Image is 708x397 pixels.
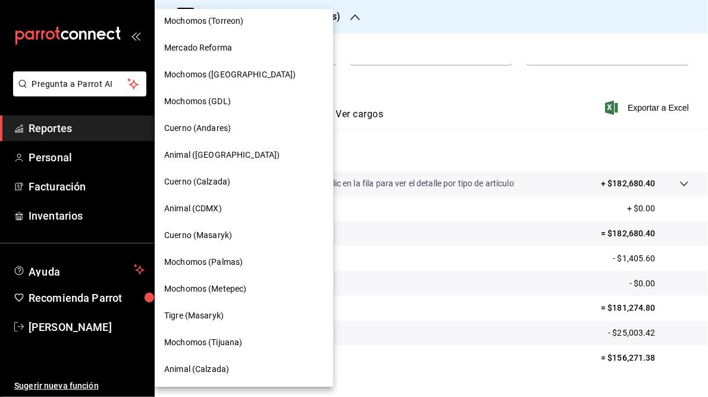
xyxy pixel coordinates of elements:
div: Mochomos (Metepec) [155,276,333,302]
div: Mochomos (GDL) [155,88,333,115]
span: Mochomos (GDL) [164,95,231,108]
span: Mochomos (Palmas) [164,256,243,268]
span: Animal ([GEOGRAPHIC_DATA]) [164,149,280,161]
span: Mercado Reforma [164,42,232,54]
div: Cuerno (Calzada) [155,168,333,195]
div: Tigre (Masaryk) [155,302,333,329]
span: Cuerno (Masaryk) [164,229,232,242]
div: Mochomos (Tijuana) [155,329,333,356]
div: Mercado Reforma [155,35,333,61]
div: Mochomos (Palmas) [155,249,333,276]
span: Animal (Calzada) [164,363,229,376]
span: Animal (CDMX) [164,202,222,215]
div: Mochomos (Torreon) [155,8,333,35]
div: Cuerno (Masaryk) [155,222,333,249]
span: Mochomos (Metepec) [164,283,246,295]
span: Cuerno (Calzada) [164,176,230,188]
span: Mochomos (Tijuana) [164,336,242,349]
div: Cuerno (Andares) [155,115,333,142]
div: Animal ([GEOGRAPHIC_DATA]) [155,142,333,168]
span: Mochomos ([GEOGRAPHIC_DATA]) [164,68,296,81]
span: Mochomos (Torreon) [164,15,243,27]
div: Animal (CDMX) [155,195,333,222]
span: Cuerno (Andares) [164,122,231,135]
div: Mochomos ([GEOGRAPHIC_DATA]) [155,61,333,88]
div: Animal (Calzada) [155,356,333,383]
span: Tigre (Masaryk) [164,310,224,322]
